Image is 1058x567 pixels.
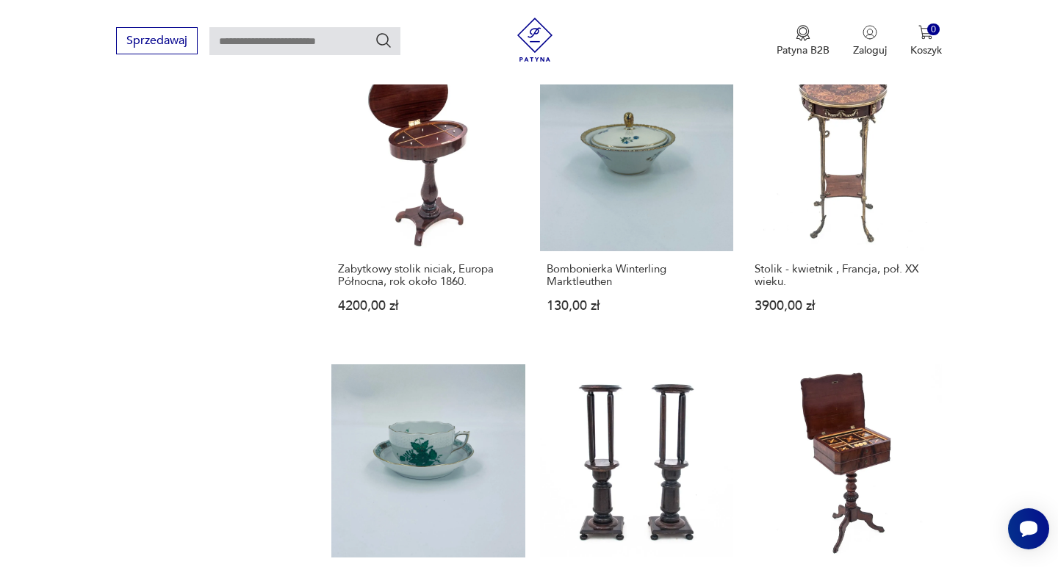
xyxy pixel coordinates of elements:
div: 0 [927,24,940,36]
p: Koszyk [910,43,942,57]
iframe: Smartsupp widget button [1008,508,1049,549]
p: Zaloguj [853,43,887,57]
button: Szukaj [375,32,392,49]
button: 0Koszyk [910,25,942,57]
button: Sprzedawaj [116,27,198,54]
img: Ikona koszyka [918,25,933,40]
img: Ikona medalu [796,25,810,41]
a: Sprzedawaj [116,37,198,47]
img: Ikonka użytkownika [863,25,877,40]
img: Patyna - sklep z meblami i dekoracjami vintage [513,18,557,62]
a: Zabytkowy stolik niciak, Europa Północna, rok około 1860.Zabytkowy stolik niciak, Europa Północna... [331,57,525,340]
p: 4200,00 zł [338,300,518,312]
p: Patyna B2B [777,43,830,57]
p: 3900,00 zł [755,300,935,312]
a: Bombonierka Winterling MarktleuthenBombonierka Winterling Marktleuthen130,00 zł [540,57,733,340]
h3: Zabytkowy stolik niciak, Europa Północna, rok około 1860. [338,263,518,288]
p: 130,00 zł [547,300,727,312]
a: Ikona medaluPatyna B2B [777,25,830,57]
button: Zaloguj [853,25,887,57]
button: Patyna B2B [777,25,830,57]
a: Stolik - kwietnik , Francja, poł. XX wieku.Stolik - kwietnik , Francja, poł. XX wieku.3900,00 zł [748,57,941,340]
h3: Bombonierka Winterling Marktleuthen [547,263,727,288]
h3: Stolik - kwietnik , Francja, poł. XX wieku. [755,263,935,288]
